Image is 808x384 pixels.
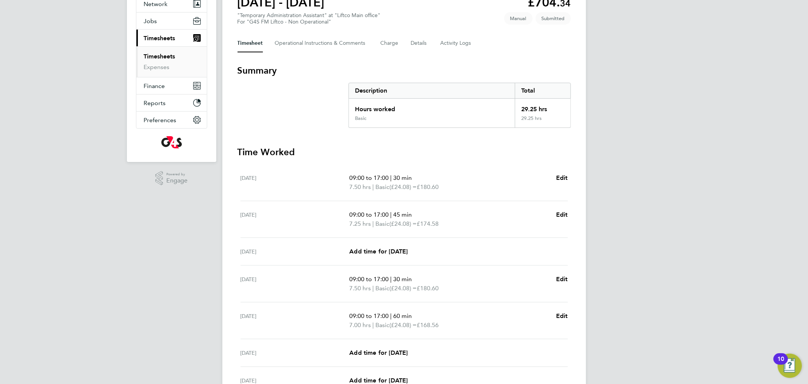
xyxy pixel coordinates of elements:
[349,99,515,115] div: Hours worked
[375,183,389,192] span: Basic
[136,13,207,29] button: Jobs
[515,83,570,98] div: Total
[372,183,374,190] span: |
[778,354,802,378] button: Open Resource Center, 10 new notifications
[241,312,350,330] div: [DATE]
[390,174,392,181] span: |
[417,321,439,329] span: £168.56
[349,247,408,256] a: Add time for [DATE]
[349,377,408,384] span: Add time for [DATE]
[349,275,389,283] span: 09:00 to 17:00
[144,82,165,90] span: Finance
[536,12,571,25] span: This timesheet is Submitted.
[166,171,188,178] span: Powered by
[349,174,389,181] span: 09:00 to 17:00
[349,83,515,98] div: Description
[556,174,568,181] span: Edit
[136,46,207,77] div: Timesheets
[349,349,408,356] span: Add time for [DATE]
[556,312,568,319] span: Edit
[349,211,389,218] span: 09:00 to 17:00
[349,83,571,128] div: Summary
[161,136,182,148] img: g4s-logo-retina.png
[241,275,350,293] div: [DATE]
[372,220,374,227] span: |
[275,34,369,52] button: Operational Instructions & Comments
[144,116,177,124] span: Preferences
[136,112,207,128] button: Preferences
[241,247,350,256] div: [DATE]
[390,312,392,319] span: |
[349,248,408,255] span: Add time for [DATE]
[417,220,439,227] span: £174.58
[136,136,207,148] a: Go to home page
[375,284,389,293] span: Basic
[144,0,168,8] span: Network
[393,312,412,319] span: 60 min
[136,94,207,111] button: Reports
[355,115,366,121] div: Basic
[241,210,350,228] div: [DATE]
[390,211,392,218] span: |
[372,285,374,292] span: |
[777,359,784,369] div: 10
[349,183,371,190] span: 7.50 hrs
[155,171,188,186] a: Powered byEngage
[393,275,412,283] span: 30 min
[144,17,157,25] span: Jobs
[238,65,571,77] h3: Summary
[411,34,428,52] button: Details
[556,211,568,218] span: Edit
[136,77,207,94] button: Finance
[144,53,175,60] a: Timesheets
[349,220,371,227] span: 7.25 hrs
[238,146,571,158] h3: Time Worked
[504,12,533,25] span: This timesheet was manually created.
[238,12,381,25] div: "Temporary Administration Assistant" at "Liftco Main office"
[417,285,439,292] span: £180.60
[349,312,389,319] span: 09:00 to 17:00
[515,115,570,127] div: 29.25 hrs
[375,219,389,228] span: Basic
[241,173,350,192] div: [DATE]
[136,30,207,46] button: Timesheets
[349,321,371,329] span: 7.00 hrs
[389,321,417,329] span: (£24.08) =
[349,348,408,357] a: Add time for [DATE]
[375,321,389,330] span: Basic
[515,99,570,115] div: 29.25 hrs
[556,312,568,321] a: Edit
[144,99,166,107] span: Reports
[349,285,371,292] span: 7.50 hrs
[144,63,170,71] a: Expenses
[238,34,263,52] button: Timesheet
[393,211,412,218] span: 45 min
[441,34,472,52] button: Activity Logs
[556,275,568,284] a: Edit
[238,19,381,25] div: For "G4S FM Liftco - Non Operational"
[417,183,439,190] span: £180.60
[390,275,392,283] span: |
[389,285,417,292] span: (£24.08) =
[389,183,417,190] span: (£24.08) =
[556,210,568,219] a: Edit
[241,348,350,357] div: [DATE]
[556,173,568,183] a: Edit
[144,35,175,42] span: Timesheets
[372,321,374,329] span: |
[393,174,412,181] span: 30 min
[556,275,568,283] span: Edit
[381,34,399,52] button: Charge
[389,220,417,227] span: (£24.08) =
[166,178,188,184] span: Engage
